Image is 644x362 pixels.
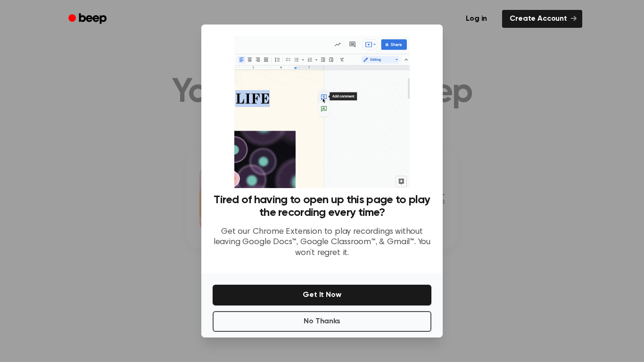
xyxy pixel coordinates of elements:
h3: Tired of having to open up this page to play the recording every time? [213,194,431,219]
a: Beep [62,10,115,28]
img: Beep extension in action [234,36,409,188]
button: No Thanks [213,311,431,332]
button: Get It Now [213,285,431,305]
p: Get our Chrome Extension to play recordings without leaving Google Docs™, Google Classroom™, & Gm... [213,227,431,259]
a: Log in [456,8,496,30]
a: Create Account [502,10,582,28]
